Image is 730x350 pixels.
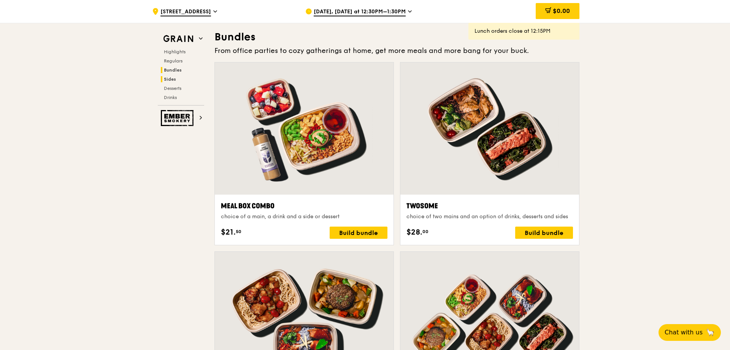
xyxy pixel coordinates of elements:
button: Chat with us🦙 [659,324,721,341]
h3: Bundles [214,30,579,44]
span: [STREET_ADDRESS] [160,8,211,16]
div: choice of two mains and an option of drinks, desserts and sides [406,213,573,221]
div: From office parties to cozy gatherings at home, get more meals and more bang for your buck. [214,45,579,56]
span: Desserts [164,86,181,91]
img: Grain web logo [161,32,196,46]
span: Chat with us [665,328,703,337]
div: Meal Box Combo [221,201,387,211]
span: 50 [236,229,241,235]
span: Drinks [164,95,177,100]
span: $0.00 [553,7,570,14]
div: Lunch orders close at 12:15PM [474,27,573,35]
div: Twosome [406,201,573,211]
span: [DATE], [DATE] at 12:30PM–1:30PM [314,8,406,16]
span: $21. [221,227,236,238]
span: Regulars [164,58,182,64]
span: 🦙 [706,328,715,337]
span: Highlights [164,49,186,54]
div: Build bundle [330,227,387,239]
span: Sides [164,77,176,82]
span: Bundles [164,67,182,73]
span: 00 [422,229,428,235]
div: Build bundle [515,227,573,239]
div: choice of a main, a drink and a side or dessert [221,213,387,221]
span: $28. [406,227,422,238]
img: Ember Smokery web logo [161,110,196,126]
